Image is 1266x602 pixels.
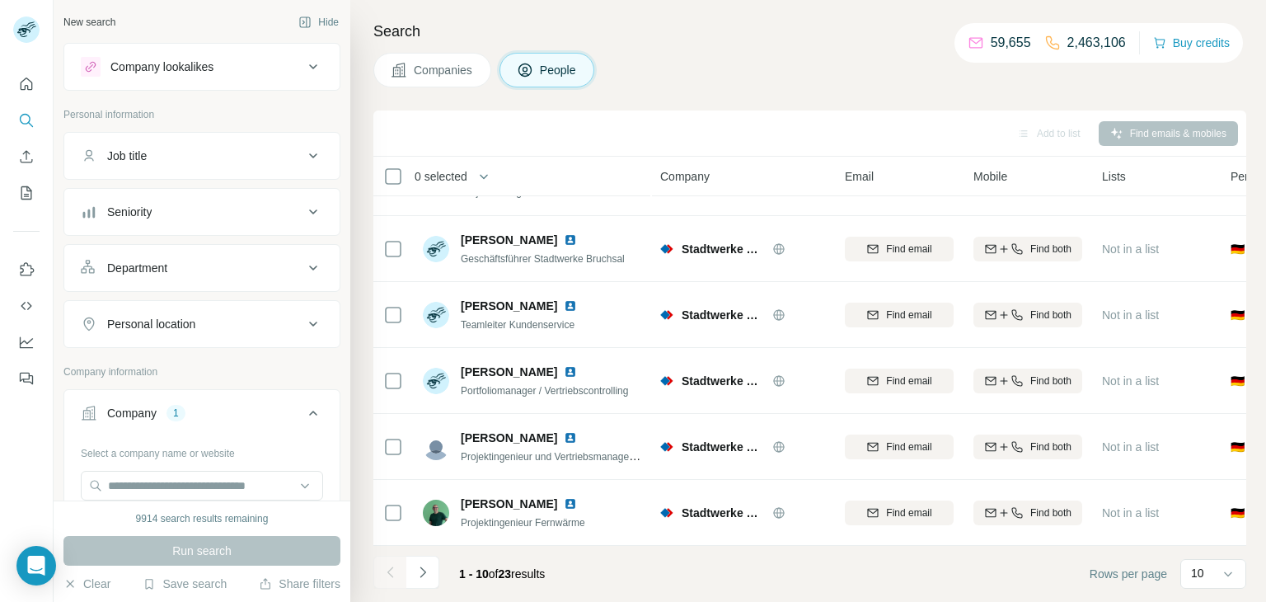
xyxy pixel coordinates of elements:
[64,136,340,176] button: Job title
[107,405,157,421] div: Company
[461,517,585,529] span: Projektingenieur Fernwärme
[1102,308,1159,322] span: Not in a list
[845,168,874,185] span: Email
[886,440,931,454] span: Find email
[415,168,467,185] span: 0 selected
[461,449,898,463] span: Projektingenieur und Vertriebsmanager für Erneuerbare Energien- und Wärmeversorgungskonzepte
[107,316,195,332] div: Personal location
[991,33,1031,53] p: 59,655
[682,307,764,323] span: Stadtwerke Bruchsal
[259,576,340,592] button: Share filters
[64,304,340,344] button: Personal location
[1102,506,1159,520] span: Not in a list
[1030,242,1071,256] span: Find both
[461,496,557,512] span: [PERSON_NAME]
[886,242,931,256] span: Find email
[1067,33,1126,53] p: 2,463,106
[166,406,185,421] div: 1
[540,62,578,78] span: People
[845,237,954,261] button: Find email
[973,501,1082,525] button: Find both
[459,567,489,581] span: 1 - 10
[423,500,449,526] img: Avatar
[1030,506,1071,520] span: Find both
[423,434,449,460] img: Avatar
[1231,439,1245,455] span: 🇩🇪
[461,364,557,380] span: [PERSON_NAME]
[886,506,931,520] span: Find email
[461,298,557,314] span: [PERSON_NAME]
[13,69,40,99] button: Quick start
[1102,440,1159,454] span: Not in a list
[973,168,1007,185] span: Mobile
[461,430,557,446] span: [PERSON_NAME]
[1153,31,1230,54] button: Buy credits
[1231,241,1245,257] span: 🇩🇪
[81,440,323,461] div: Select a company name or website
[660,242,673,256] img: Logo of Stadtwerke Bruchsal
[1030,308,1071,322] span: Find both
[63,364,340,379] p: Company information
[660,440,673,454] img: Logo of Stadtwerke Bruchsal
[414,62,474,78] span: Companies
[461,385,628,397] span: Portfoliomanager / Vertriebscontrolling
[489,567,499,581] span: of
[13,255,40,285] button: Use Surfe on LinkedIn
[423,368,449,394] img: Avatar
[13,142,40,172] button: Enrich CSV
[423,302,449,328] img: Avatar
[845,369,954,393] button: Find email
[564,233,577,247] img: LinkedIn logo
[1030,440,1071,454] span: Find both
[63,15,115,30] div: New search
[13,291,40,321] button: Use Surfe API
[660,506,673,520] img: Logo of Stadtwerke Bruchsal
[973,303,1082,327] button: Find both
[1231,505,1245,521] span: 🇩🇪
[660,308,673,322] img: Logo of Stadtwerke Bruchsal
[1102,374,1159,388] span: Not in a list
[1090,566,1167,582] span: Rows per page
[63,107,340,122] p: Personal information
[1231,373,1245,389] span: 🇩🇪
[461,232,557,248] span: [PERSON_NAME]
[16,546,56,586] div: Open Intercom Messenger
[886,308,931,322] span: Find email
[1231,307,1245,323] span: 🇩🇪
[64,393,340,440] button: Company1
[64,248,340,288] button: Department
[660,374,673,388] img: Logo of Stadtwerke Bruchsal
[13,364,40,393] button: Feedback
[973,237,1082,261] button: Find both
[64,47,340,87] button: Company lookalikes
[143,576,227,592] button: Save search
[499,567,512,581] span: 23
[13,327,40,357] button: Dashboard
[682,439,764,455] span: Stadtwerke Bruchsal
[1102,242,1159,256] span: Not in a list
[973,369,1082,393] button: Find both
[564,431,577,444] img: LinkedIn logo
[1030,374,1071,388] span: Find both
[373,20,1246,43] h4: Search
[461,253,625,265] span: Geschäftsführer Stadtwerke Bruchsal
[110,59,213,75] div: Company lookalikes
[13,178,40,208] button: My lists
[64,192,340,232] button: Seniority
[973,435,1082,459] button: Find both
[287,10,350,35] button: Hide
[136,511,269,526] div: 9914 search results remaining
[564,365,577,379] img: LinkedIn logo
[660,168,710,185] span: Company
[423,236,449,262] img: Avatar
[682,505,764,521] span: Stadtwerke Bruchsal
[845,435,954,459] button: Find email
[461,319,574,331] span: Teamleiter Kundenservice
[886,374,931,388] span: Find email
[107,148,147,164] div: Job title
[1191,565,1204,581] p: 10
[406,556,439,589] button: Navigate to next page
[564,299,577,313] img: LinkedIn logo
[682,373,764,389] span: Stadtwerke Bruchsal
[845,303,954,327] button: Find email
